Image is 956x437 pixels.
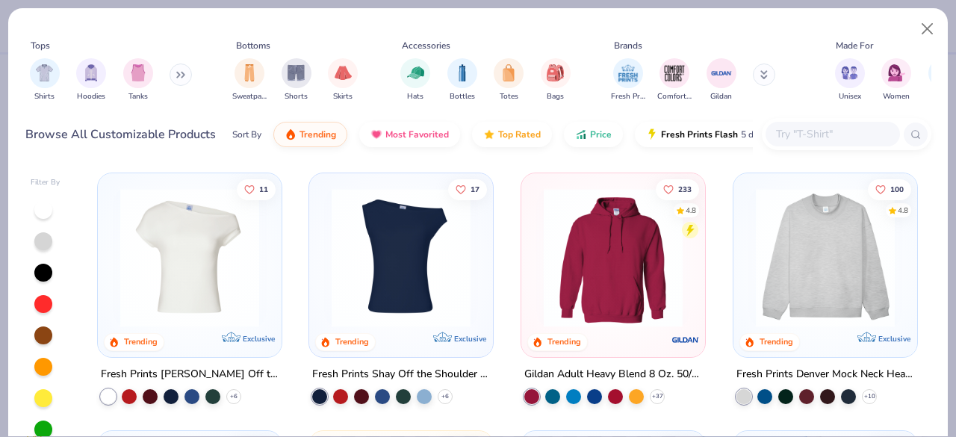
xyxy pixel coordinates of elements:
[242,334,274,344] span: Exclusive
[407,91,423,102] span: Hats
[707,58,736,102] div: filter for Gildan
[536,188,690,327] img: 01756b78-01f6-4cc6-8d8a-3c30c1a0c8ac
[881,58,911,102] div: filter for Women
[232,58,267,102] button: filter button
[483,128,495,140] img: TopRated.gif
[230,392,238,401] span: + 6
[123,58,153,102] div: filter for Tanks
[288,64,305,81] img: Shorts Image
[241,64,258,81] img: Sweatpants Image
[266,188,420,327] img: 89f4990a-e188-452c-92a7-dc547f941a57
[663,62,686,84] img: Comfort Colors Image
[400,58,430,102] div: filter for Hats
[898,205,908,216] div: 4.8
[449,179,488,199] button: Like
[635,122,807,147] button: Fresh Prints Flash5 day delivery
[34,91,55,102] span: Shirts
[748,188,902,327] img: f5d85501-0dbb-4ee4-b115-c08fa3845d83
[400,58,430,102] button: filter button
[890,185,904,193] span: 100
[707,58,736,102] button: filter button
[285,91,308,102] span: Shorts
[888,64,905,81] img: Women Image
[835,58,865,102] button: filter button
[611,91,645,102] span: Fresh Prints
[498,128,541,140] span: Top Rated
[130,64,146,81] img: Tanks Image
[611,58,645,102] div: filter for Fresh Prints
[500,91,518,102] span: Totes
[657,91,692,102] span: Comfort Colors
[273,122,347,147] button: Trending
[447,58,477,102] div: filter for Bottles
[328,58,358,102] div: filter for Skirts
[312,365,490,384] div: Fresh Prints Shay Off the Shoulder Tank
[494,58,524,102] button: filter button
[883,91,910,102] span: Women
[285,128,297,140] img: trending.gif
[454,64,471,81] img: Bottles Image
[76,58,106,102] button: filter button
[407,64,424,81] img: Hats Image
[646,128,658,140] img: flash.gif
[741,126,796,143] span: 5 day delivery
[77,91,105,102] span: Hoodies
[324,188,478,327] img: 5716b33b-ee27-473a-ad8a-9b8687048459
[299,128,336,140] span: Trending
[547,64,563,81] img: Bags Image
[836,39,873,52] div: Made For
[282,58,311,102] button: filter button
[447,58,477,102] button: filter button
[333,91,353,102] span: Skirts
[441,392,449,401] span: + 6
[775,125,890,143] input: Try "T-Shirt"
[878,334,910,344] span: Exclusive
[841,64,858,81] img: Unisex Image
[370,128,382,140] img: most_fav.gif
[83,64,99,81] img: Hoodies Image
[128,91,148,102] span: Tanks
[913,15,942,43] button: Close
[259,185,268,193] span: 11
[500,64,517,81] img: Totes Image
[881,58,911,102] button: filter button
[839,91,861,102] span: Unisex
[123,58,153,102] button: filter button
[232,128,261,141] div: Sort By
[385,128,449,140] span: Most Favorited
[541,58,571,102] div: filter for Bags
[611,58,645,102] button: filter button
[232,91,267,102] span: Sweatpants
[359,122,460,147] button: Most Favorited
[31,39,50,52] div: Tops
[237,179,276,199] button: Like
[328,58,358,102] button: filter button
[590,128,612,140] span: Price
[236,39,270,52] div: Bottoms
[76,58,106,102] div: filter for Hoodies
[30,58,60,102] div: filter for Shirts
[471,185,480,193] span: 17
[835,58,865,102] div: filter for Unisex
[686,205,696,216] div: 4.8
[36,64,53,81] img: Shirts Image
[617,62,639,84] img: Fresh Prints Image
[547,91,564,102] span: Bags
[661,128,738,140] span: Fresh Prints Flash
[113,188,267,327] img: a1c94bf0-cbc2-4c5c-96ec-cab3b8502a7f
[454,334,486,344] span: Exclusive
[736,365,914,384] div: Fresh Prints Denver Mock Neck Heavyweight Sweatshirt
[710,62,733,84] img: Gildan Image
[472,122,552,147] button: Top Rated
[868,179,911,199] button: Like
[31,177,60,188] div: Filter By
[657,58,692,102] button: filter button
[678,185,692,193] span: 233
[652,392,663,401] span: + 37
[494,58,524,102] div: filter for Totes
[25,125,216,143] div: Browse All Customizable Products
[30,58,60,102] button: filter button
[335,64,352,81] img: Skirts Image
[232,58,267,102] div: filter for Sweatpants
[614,39,642,52] div: Brands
